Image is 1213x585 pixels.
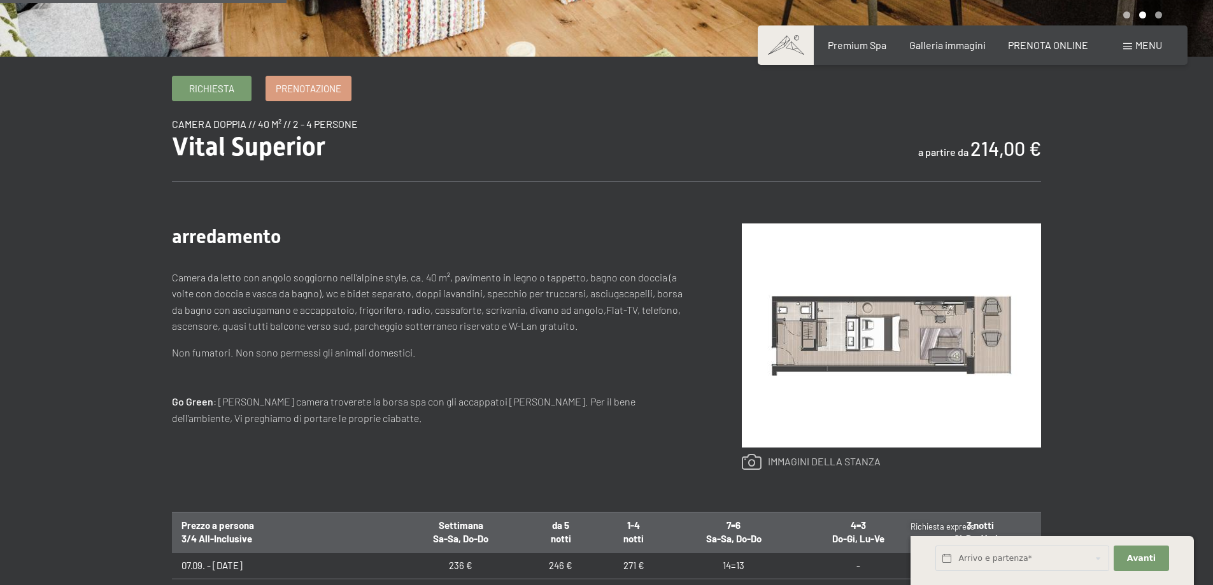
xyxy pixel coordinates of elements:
a: Prenotazione [266,76,351,101]
span: Menu [1135,39,1162,51]
p: : [PERSON_NAME] camera troverete la borsa spa con gli accappatoi [PERSON_NAME]. Per il bene dell’... [172,393,691,426]
img: Vital Superior [742,223,1041,448]
strong: Go Green [172,395,213,407]
b: 214,00 € [970,137,1041,160]
span: notti [623,533,644,544]
a: Richiesta [173,76,251,101]
span: Richiesta express [911,521,974,532]
span: 3/4 All-Inclusive [181,533,252,544]
td: 246 € [525,552,597,579]
th: 4=3 [797,512,919,552]
button: Avanti [1114,546,1168,572]
span: Do-Gi, Lu-Ve [832,533,884,544]
th: 1-4 [597,512,670,552]
th: 7=6 [670,512,797,552]
span: camera doppia // 40 m² // 2 - 4 persone [172,118,358,130]
span: arredamento [172,225,281,248]
span: notti [551,533,571,544]
span: a partire da [918,146,968,158]
a: Galleria immagini [909,39,986,51]
th: Settimana [397,512,525,552]
span: Richiesta [189,82,234,95]
td: 14=13 [670,552,797,579]
th: da 5 [525,512,597,552]
td: 07.09. - [DATE] [172,552,397,579]
span: Sa-Sa, Do-Do [433,533,488,544]
a: Premium Spa [828,39,886,51]
td: 236 € [397,552,525,579]
p: Camera da letto con angolo soggiorno nell’alpine style, ca. 40 m², pavimento in legno o tappetto,... [172,269,691,334]
span: Avanti [1127,553,1156,564]
td: - [797,552,919,579]
th: 3 notti [919,512,1041,552]
span: Prenotazione [276,82,341,95]
span: Vital Superior [172,132,325,162]
span: Prezzo a persona [181,519,254,531]
span: Sa-Sa, Do-Do [706,533,762,544]
a: PRENOTA ONLINE [1008,39,1088,51]
p: Non fumatori. Non sono permessi gli animali domestici. [172,344,691,361]
td: 271 € [597,552,670,579]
